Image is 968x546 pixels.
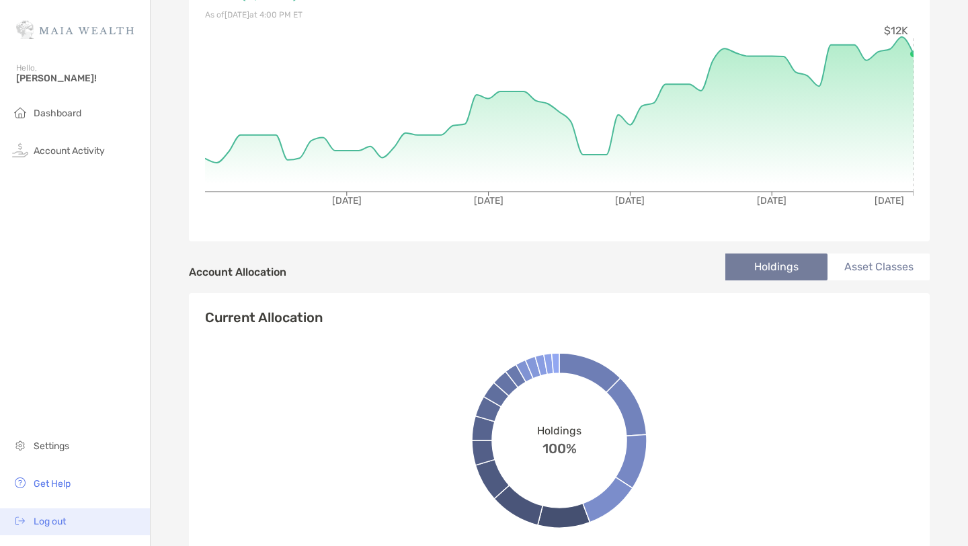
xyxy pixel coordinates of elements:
[34,478,71,490] span: Get Help
[12,475,28,491] img: get-help icon
[875,195,904,206] tspan: [DATE]
[615,195,645,206] tspan: [DATE]
[332,195,362,206] tspan: [DATE]
[828,253,930,280] li: Asset Classes
[725,253,828,280] li: Holdings
[189,266,286,278] h4: Account Allocation
[12,437,28,453] img: settings icon
[884,24,908,37] tspan: $12K
[34,108,81,119] span: Dashboard
[12,104,28,120] img: household icon
[34,440,69,452] span: Settings
[12,512,28,529] img: logout icon
[16,5,134,54] img: Zoe Logo
[542,437,577,457] span: 100%
[474,195,503,206] tspan: [DATE]
[34,145,105,157] span: Account Activity
[537,424,581,437] span: Holdings
[16,73,142,84] span: [PERSON_NAME]!
[12,142,28,158] img: activity icon
[34,516,66,527] span: Log out
[205,309,323,325] h4: Current Allocation
[757,195,787,206] tspan: [DATE]
[205,7,559,24] p: As of [DATE] at 4:00 PM ET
